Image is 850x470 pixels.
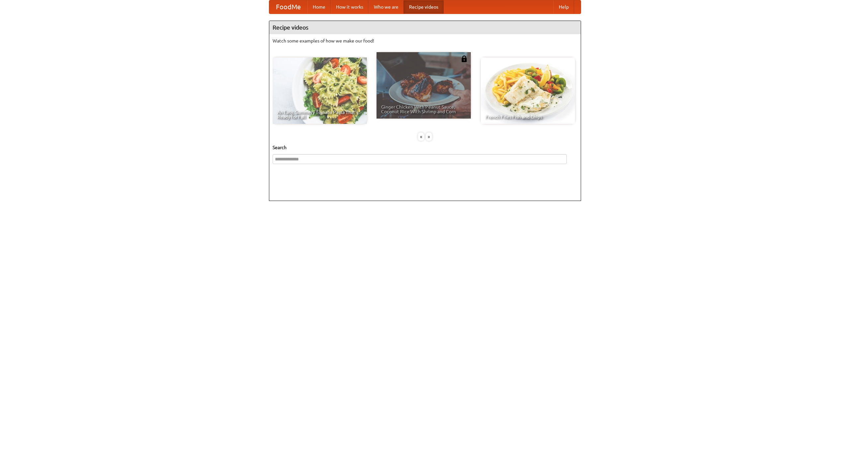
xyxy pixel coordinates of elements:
[277,110,362,119] span: An Easy, Summery Tomato Pasta That's Ready for Fall
[273,57,367,124] a: An Easy, Summery Tomato Pasta That's Ready for Fall
[273,38,577,44] p: Watch some examples of how we make our food!
[307,0,331,14] a: Home
[269,0,307,14] a: FoodMe
[369,0,404,14] a: Who we are
[426,133,432,141] div: »
[485,115,570,119] span: French Fries Fish and Chips
[418,133,424,141] div: «
[331,0,369,14] a: How it works
[269,21,581,34] h4: Recipe videos
[273,144,577,151] h5: Search
[404,0,444,14] a: Recipe videos
[553,0,574,14] a: Help
[461,55,467,62] img: 483408.png
[481,57,575,124] a: French Fries Fish and Chips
